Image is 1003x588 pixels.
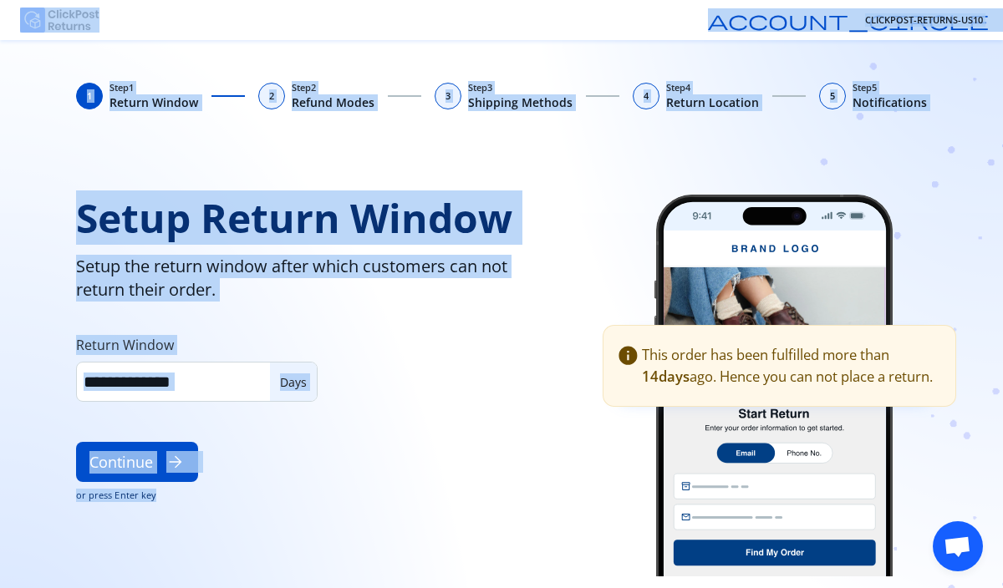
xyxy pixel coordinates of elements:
[76,195,559,241] span: Setup Return Window
[666,94,760,111] span: Return Location
[109,94,198,111] span: Return Window
[20,8,99,33] img: Logo
[468,81,573,94] span: Step 3
[830,89,835,103] span: 5
[853,81,927,94] span: Step 5
[270,362,317,401] div: Days
[109,81,198,94] span: Step 1
[642,344,937,388] div: This order has been fulfilled more than ago. Hence you can not place a return.
[708,10,989,30] span: account_circle
[468,94,573,111] span: Shipping Methods
[865,13,983,27] span: CLICKPOST-RETURNS-US10
[445,89,451,103] span: 3
[166,453,185,471] span: arrow_forward
[76,489,559,502] span: or press Enter key
[76,442,198,482] button: Continuearrow_forward
[603,195,946,576] img: return-window
[933,521,983,571] div: Open chat
[644,89,649,103] span: 4
[76,255,559,302] span: Setup the return window after which customers can not return their order.
[269,89,274,103] span: 2
[292,94,374,111] span: Refund Modes
[853,94,927,111] span: Notifications
[666,81,760,94] span: Step 4
[292,81,374,94] span: Step 2
[642,367,690,386] span: 14 days
[76,335,318,355] label: Return Window
[87,89,92,103] span: 1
